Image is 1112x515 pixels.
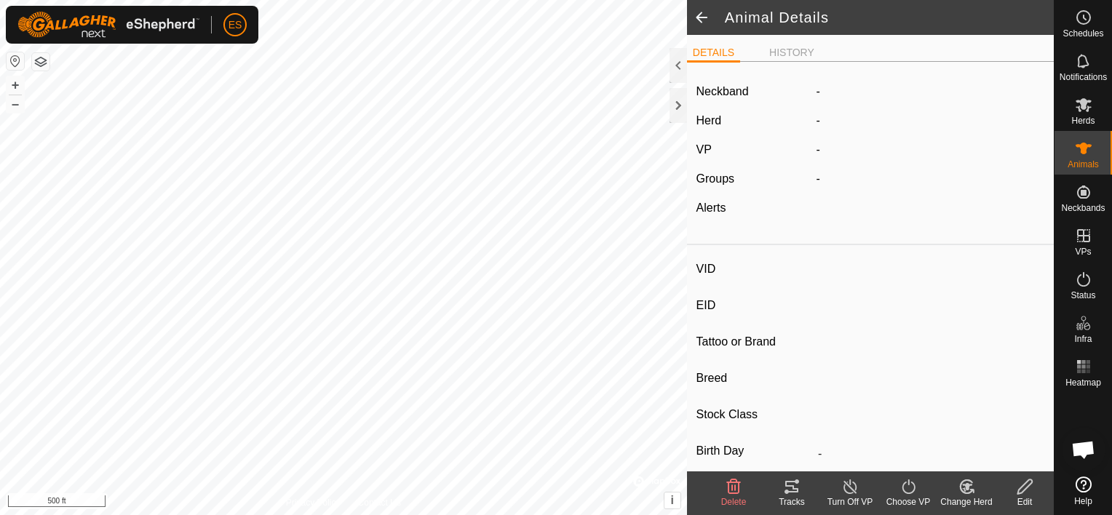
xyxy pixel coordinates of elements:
span: Neckbands [1061,204,1105,212]
li: DETAILS [687,45,740,63]
div: Choose VP [879,495,937,508]
label: EID [696,296,813,315]
div: - [810,170,1050,188]
span: Heatmap [1065,378,1101,387]
span: Help [1074,497,1092,506]
label: VP [696,143,712,156]
label: Breed [696,369,813,388]
div: Turn Off VP [821,495,879,508]
span: Animals [1068,160,1099,169]
a: Privacy Policy [286,496,341,509]
div: Tracks [763,495,821,508]
span: Schedules [1063,29,1103,38]
div: Change Herd [937,495,996,508]
span: Delete [721,497,747,507]
button: + [7,76,24,94]
span: Herds [1071,116,1095,125]
span: Status [1071,291,1095,300]
label: Groups [696,172,734,185]
button: Map Layers [32,53,49,71]
label: Tattoo or Brand [696,332,813,351]
span: Infra [1074,335,1092,343]
h2: Animal Details [725,9,1054,26]
span: ES [229,17,242,33]
span: VPs [1075,247,1091,256]
label: VID [696,260,813,279]
span: - [816,114,819,127]
div: Open chat [1062,428,1105,471]
label: Alerts [696,201,726,214]
app-display-virtual-paddock-transition: - [816,143,819,156]
div: Edit [996,495,1054,508]
a: Contact Us [358,496,401,509]
label: - [816,83,819,100]
span: Notifications [1060,73,1107,81]
label: Stock Class [696,405,813,424]
button: Reset Map [7,52,24,70]
label: Neckband [696,83,749,100]
a: Help [1055,471,1112,511]
button: – [7,95,24,113]
span: i [671,494,674,506]
button: i [664,492,680,508]
label: Birth Day [696,442,813,460]
img: Gallagher Logo [17,12,199,38]
li: HISTORY [763,45,820,60]
label: Herd [696,114,722,127]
